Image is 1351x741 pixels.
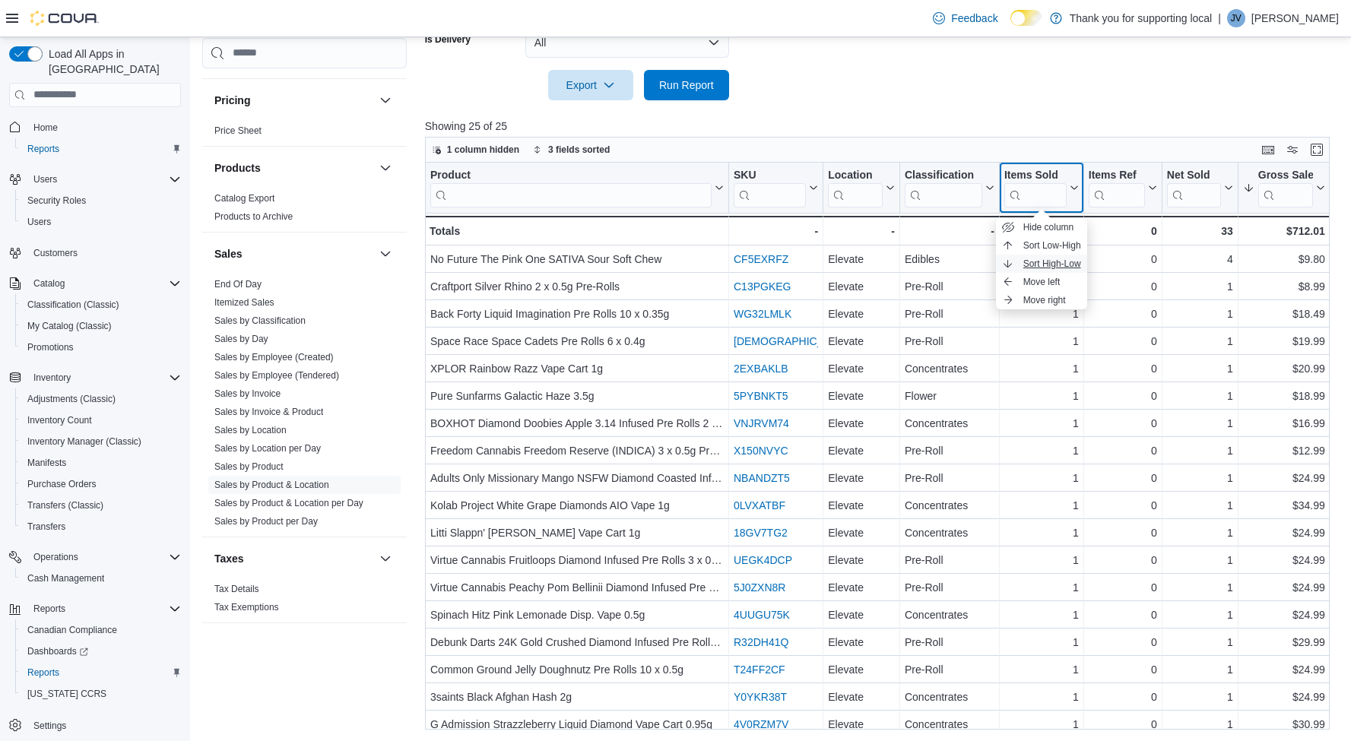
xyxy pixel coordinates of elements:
a: 4V0RZM7V [734,718,788,730]
h3: Taxes [214,551,244,566]
a: Inventory Count [21,411,98,429]
span: Home [27,118,181,137]
a: R32DH41Q [734,636,788,648]
button: Gross Sales [1243,168,1325,207]
div: Pre-Roll [905,469,994,487]
button: Enter fullscreen [1308,141,1326,159]
div: 0 [1089,442,1157,460]
a: Sales by Employee (Created) [214,352,334,363]
div: Joshua Vera [1227,9,1245,27]
a: Transfers [21,518,71,536]
span: Feedback [951,11,997,26]
div: $19.99 [1243,332,1325,350]
button: Adjustments (Classic) [15,388,187,410]
span: Manifests [27,457,66,469]
div: Elevate [828,524,895,542]
span: Move left [1023,276,1061,288]
div: No Future The Pink One SATIVA Sour Soft Chew [430,250,724,268]
div: 1 [1004,524,1079,542]
a: Sales by Invoice [214,388,281,399]
a: Products to Archive [214,211,293,222]
a: Reports [21,140,65,158]
span: Inventory Count [27,414,92,426]
span: Promotions [27,341,74,353]
div: 0 [1089,222,1157,240]
a: Sales by Location per Day [214,443,321,454]
button: Transfers [15,516,187,537]
div: Elevate [828,305,895,323]
a: UEGK4DCP [734,554,792,566]
button: Canadian Compliance [15,619,187,641]
span: Users [27,216,51,228]
span: Export [557,70,624,100]
div: 0 [1089,524,1157,542]
div: 1 [1167,496,1233,515]
button: Operations [3,546,187,568]
span: Purchase Orders [21,475,181,493]
a: Cash Management [21,569,110,587]
button: Display options [1283,141,1302,159]
a: T24FF2CF [734,663,785,676]
span: Inventory [27,369,181,387]
div: Location [828,168,883,182]
button: Export [548,70,633,100]
div: $8.99 [1243,277,1325,296]
button: Catalog [27,274,71,293]
div: Product [430,168,712,207]
a: Sales by Employee (Tendered) [214,370,339,381]
a: Users [21,213,57,231]
div: Concentrates [905,359,994,378]
div: 1 [1004,496,1079,515]
div: 1 [1004,359,1079,378]
a: Dashboards [15,641,187,662]
div: 1 [1167,442,1233,460]
div: Location [828,168,883,207]
button: Move right [996,291,1087,309]
div: BOXHOT Diamond Doobies Apple 3.14 Infused Pre Rolls 2 x 0.5g [430,414,724,432]
span: Hide column [1023,221,1074,233]
a: [DEMOGRAPHIC_DATA] [734,335,853,347]
img: Cova [30,11,99,26]
div: 1 [1167,387,1233,405]
span: Inventory Count [21,411,181,429]
input: Dark Mode [1010,10,1042,26]
a: Itemized Sales [214,297,274,308]
a: Reports [21,663,65,682]
button: Hide column [996,218,1087,236]
button: Users [27,170,63,188]
h3: Sales [214,246,243,261]
a: [US_STATE] CCRS [21,685,113,703]
a: Settings [27,717,72,735]
div: 1 [1004,469,1079,487]
div: 1 [1004,387,1079,405]
span: Operations [33,551,78,563]
span: Cash Management [27,572,104,584]
div: 0 [1089,332,1157,350]
div: 1 [1004,414,1079,432]
div: Elevate [828,414,895,432]
span: Cash Management [21,569,181,587]
div: 1 [1167,305,1233,323]
div: 4 [1167,250,1233,268]
button: Home [3,116,187,138]
a: 4UUGU75K [734,609,790,621]
a: Sales by Day [214,334,268,344]
a: 5PYBNKT5 [734,390,788,402]
span: Transfers (Classic) [27,499,103,511]
a: VNJRVM74 [734,417,789,429]
a: End Of Day [214,279,262,290]
div: 1 [1167,524,1233,542]
button: Customers [3,242,187,264]
span: Reports [33,603,65,615]
button: Reports [15,662,187,683]
div: Elevate [828,496,895,515]
a: Adjustments (Classic) [21,390,122,408]
div: SKU URL [734,168,806,207]
span: Sort High-Low [1023,258,1081,270]
div: Elevate [828,551,895,569]
button: Sort High-Low [996,255,1087,273]
span: Dashboards [21,642,181,660]
button: Items Ref [1089,168,1157,207]
div: $18.99 [1243,387,1325,405]
div: Elevate [828,387,895,405]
